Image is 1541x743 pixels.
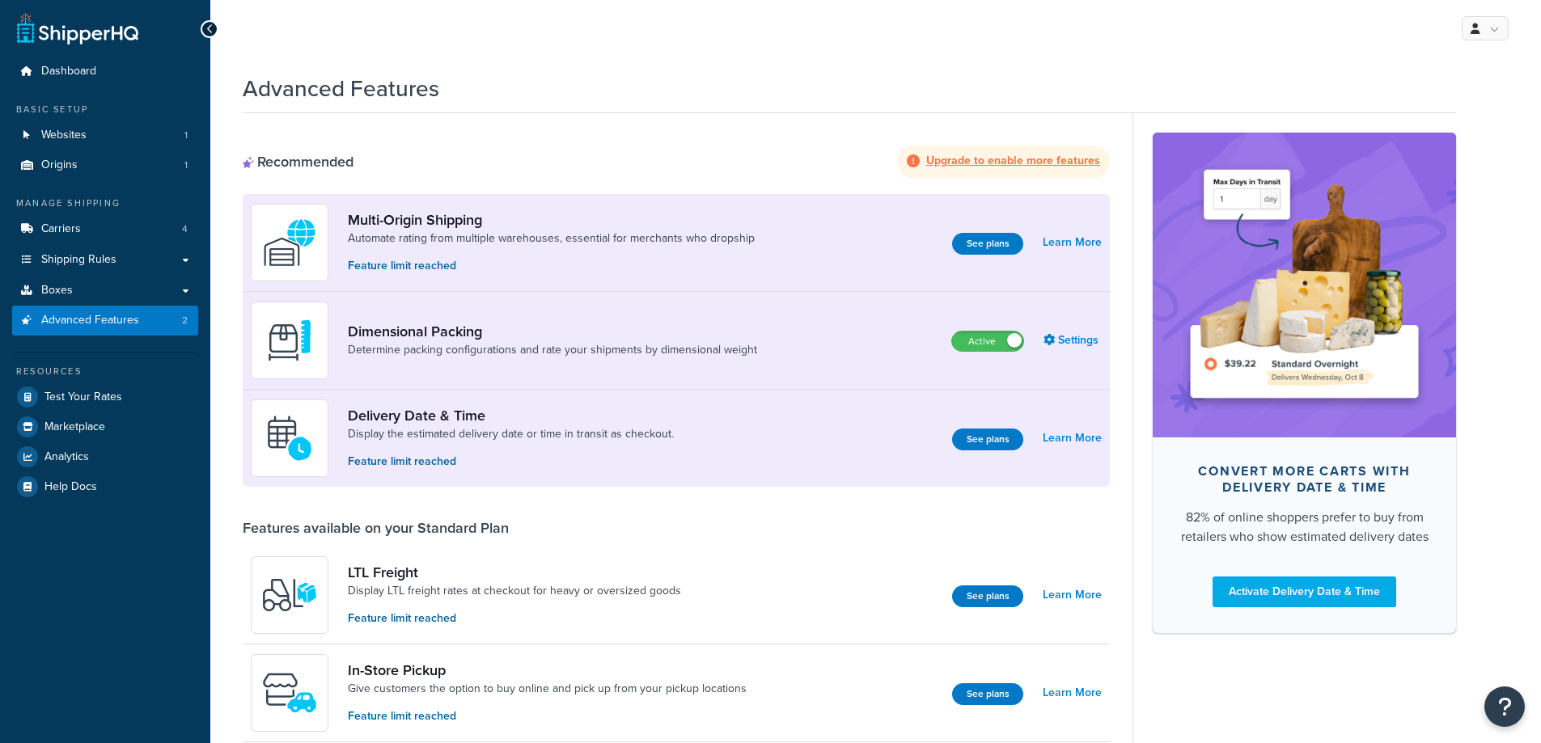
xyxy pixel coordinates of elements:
[348,230,755,247] a: Automate rating from multiple warehouses, essential for merchants who dropship
[12,365,198,378] div: Resources
[1484,686,1525,727] button: Open Resource Center
[952,683,1023,705] a: See plans
[12,150,198,180] li: Origins
[348,407,674,424] a: Delivery Date & Time
[1177,157,1432,412] img: feature-image-ddt-36eae7f7280da8017bfb280eaccd9c446f90b1fe08728e4019434db127062ab4.png
[348,707,747,725] p: Feature limit reached
[12,196,198,210] div: Manage Shipping
[41,284,73,298] span: Boxes
[12,120,198,150] li: Websites
[952,585,1023,607] a: See plans
[243,519,509,537] div: Features available on your Standard Plan
[348,583,681,599] a: Display LTL freight rates at checkout for heavy or oversized goods
[184,158,188,172] span: 1
[348,681,747,697] a: Give customers the option to buy online and pick up from your pickup locations
[1043,584,1102,606] a: Learn More
[261,214,318,271] img: WatD5o0RtDAAAAAElFTkSuQmCC
[12,150,198,180] a: Origins1
[182,314,188,327] span: 2
[41,129,87,142] span: Websites
[348,453,674,471] p: Feature limit reached
[243,73,439,104] h1: Advanced Features
[1179,463,1430,496] div: Convert more carts with delivery date & time
[41,222,81,236] span: Carriers
[1043,682,1102,704] a: Learn More
[12,306,198,336] a: Advanced Features2
[44,420,105,434] span: Marketplace
[348,342,757,358] a: Determine packing configurations and rate your shipments by dimensional weight
[12,214,198,244] a: Carriers4
[12,103,198,116] div: Basic Setup
[952,428,1023,450] a: See plans
[12,472,198,501] a: Help Docs
[44,450,89,464] span: Analytics
[952,233,1023,255] a: See plans
[348,426,674,442] a: Display the estimated delivery date or time in transit as checkout.
[41,253,116,267] span: Shipping Rules
[44,390,122,404] span: Test Your Rates
[41,314,139,327] span: Advanced Features
[12,306,198,336] li: Advanced Features
[12,442,198,471] a: Analytics
[12,382,198,412] a: Test Your Rates
[12,120,198,150] a: Websites1
[1213,576,1396,607] a: Activate Delivery Date & Time
[348,257,755,275] p: Feature limit reached
[926,152,1100,169] strong: Upgrade to enable more features
[348,564,681,581] a: LTL Freight
[12,276,198,306] a: Boxes
[1179,508,1430,547] div: 82% of online shoppers prefer to buy from retailers who show estimated delivery dates
[243,153,353,171] div: Recommended
[182,222,188,236] span: 4
[261,312,318,369] img: DTVBYsAAAAAASUVORK5CYII=
[12,412,198,441] a: Marketplace
[12,57,198,87] a: Dashboard
[348,610,681,627] p: Feature limit reached
[44,480,97,494] span: Help Docs
[1043,427,1102,450] a: Learn More
[41,65,96,78] span: Dashboard
[261,665,318,721] img: wfgcfpwTIucLEAAAAASUVORK5CYII=
[1044,329,1102,352] a: Settings
[348,211,755,229] a: Multi-Origin Shipping
[41,158,78,172] span: Origins
[1043,231,1102,254] a: Learn More
[12,245,198,275] a: Shipping Rules
[348,323,757,340] a: Dimensional Packing
[348,661,747,679] a: In-Store Pickup
[184,129,188,142] span: 1
[261,567,318,623] img: y79ZsPf0fXUFUhFXDzUgf+ktZg5F2+ohG75+v3d2s1D9TjoU8PiyCIluIjV41seZevKCRuEjTPPOKHJsQcmKCXGdfprl3L4q7...
[261,410,318,466] img: gfkeb5ejjkALwAAAABJRU5ErkJggg==
[952,331,1023,351] label: Active
[12,214,198,244] li: Carriers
